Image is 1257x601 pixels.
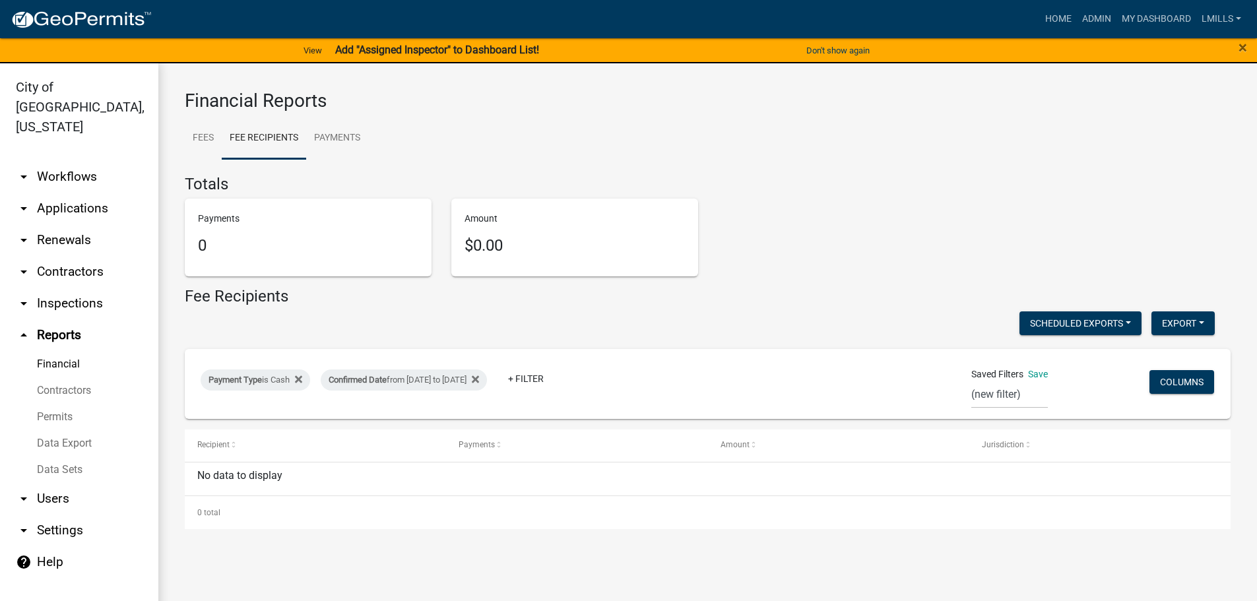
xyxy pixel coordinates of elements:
i: arrow_drop_down [16,296,32,311]
datatable-header-cell: Jurisdiction [969,429,1231,461]
button: Don't show again [801,40,875,61]
datatable-header-cell: Amount [708,429,969,461]
a: Payments [306,117,368,160]
h4: Fee Recipients [185,287,288,306]
span: × [1239,38,1247,57]
h5: $0.00 [465,236,685,255]
a: Fees [185,117,222,160]
div: No data to display [185,462,1231,495]
a: My Dashboard [1116,7,1196,32]
a: lmills [1196,7,1246,32]
i: arrow_drop_up [16,327,32,343]
span: Recipient [197,440,230,449]
p: Payments [198,212,418,226]
h5: 0 [198,236,418,255]
a: Home [1040,7,1077,32]
i: arrow_drop_down [16,201,32,216]
i: arrow_drop_down [16,522,32,538]
div: from [DATE] to [DATE] [321,369,487,391]
strong: Add "Assigned Inspector" to Dashboard List! [335,44,539,56]
h3: Financial Reports [185,90,1231,112]
a: + Filter [498,367,554,391]
span: Saved Filters [971,367,1023,381]
span: Payments [459,440,495,449]
span: Jurisdiction [982,440,1024,449]
i: help [16,554,32,570]
a: Fee Recipients [222,117,306,160]
i: arrow_drop_down [16,232,32,248]
span: Amount [721,440,750,449]
i: arrow_drop_down [16,169,32,185]
i: arrow_drop_down [16,264,32,280]
datatable-header-cell: Payments [446,429,707,461]
button: Scheduled Exports [1019,311,1142,335]
p: Amount [465,212,685,226]
button: Export [1151,311,1215,335]
a: View [298,40,327,61]
button: Close [1239,40,1247,55]
datatable-header-cell: Recipient [185,429,446,461]
button: Columns [1149,370,1214,394]
i: arrow_drop_down [16,491,32,507]
div: is Cash [201,369,310,391]
span: Payment Type [209,375,262,385]
div: 0 total [185,496,1231,529]
a: Admin [1077,7,1116,32]
a: Save [1028,369,1048,379]
span: Confirmed Date [329,375,387,385]
h4: Totals [185,175,1231,194]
